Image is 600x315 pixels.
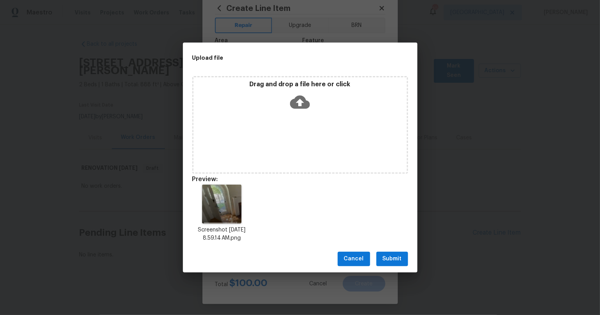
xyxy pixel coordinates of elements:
[202,185,242,224] img: f2aocMEZXYwDAAAAAElFTkSuQmCC
[383,254,402,264] span: Submit
[376,252,408,266] button: Submit
[344,254,364,264] span: Cancel
[192,226,252,242] p: Screenshot [DATE] 8.59.14 AM.png
[193,80,407,89] p: Drag and drop a file here or click
[192,53,373,62] h2: Upload file
[338,252,370,266] button: Cancel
